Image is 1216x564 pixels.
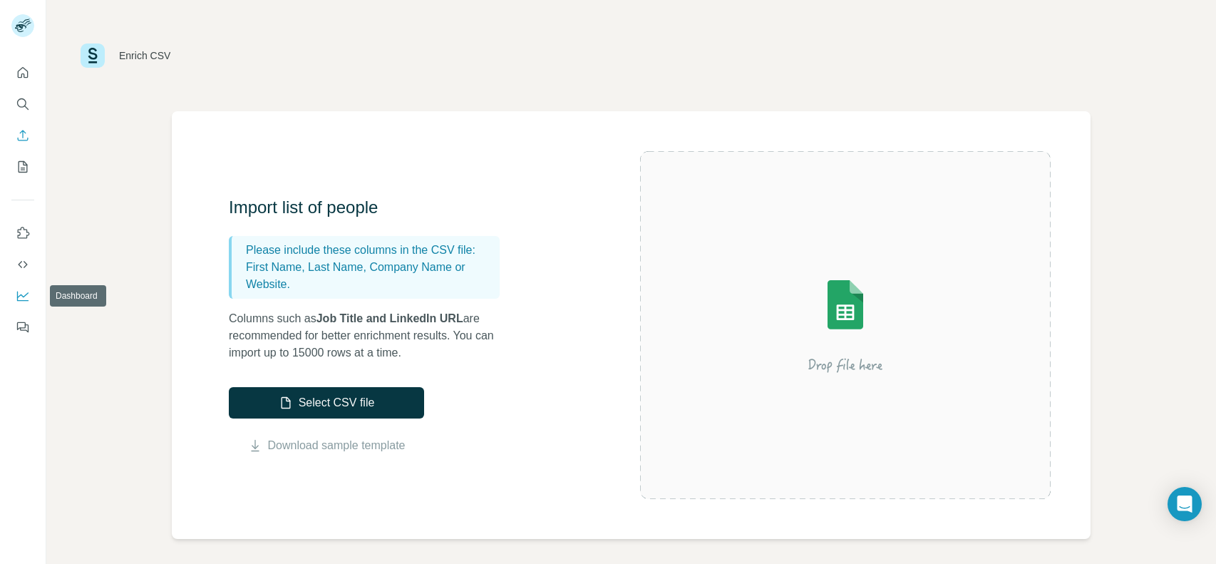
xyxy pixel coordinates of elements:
button: Select CSV file [229,387,424,419]
button: Enrich CSV [11,123,34,148]
button: Use Surfe on LinkedIn [11,220,34,246]
p: Please include these columns in the CSV file: [246,242,494,259]
button: My lists [11,154,34,180]
p: First Name, Last Name, Company Name or Website. [246,259,494,293]
img: Surfe Illustration - Drop file here or select below [717,240,974,411]
button: Download sample template [229,437,424,454]
h3: Import list of people [229,196,514,219]
div: Open Intercom Messenger [1168,487,1202,521]
img: Surfe Logo [81,43,105,68]
span: Job Title and LinkedIn URL [316,312,463,324]
div: Enrich CSV [119,48,170,63]
button: Use Surfe API [11,252,34,277]
a: Download sample template [268,437,406,454]
button: Dashboard [11,283,34,309]
button: Quick start [11,60,34,86]
p: Columns such as are recommended for better enrichment results. You can import up to 15000 rows at... [229,310,514,362]
button: Feedback [11,314,34,340]
button: Search [11,91,34,117]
